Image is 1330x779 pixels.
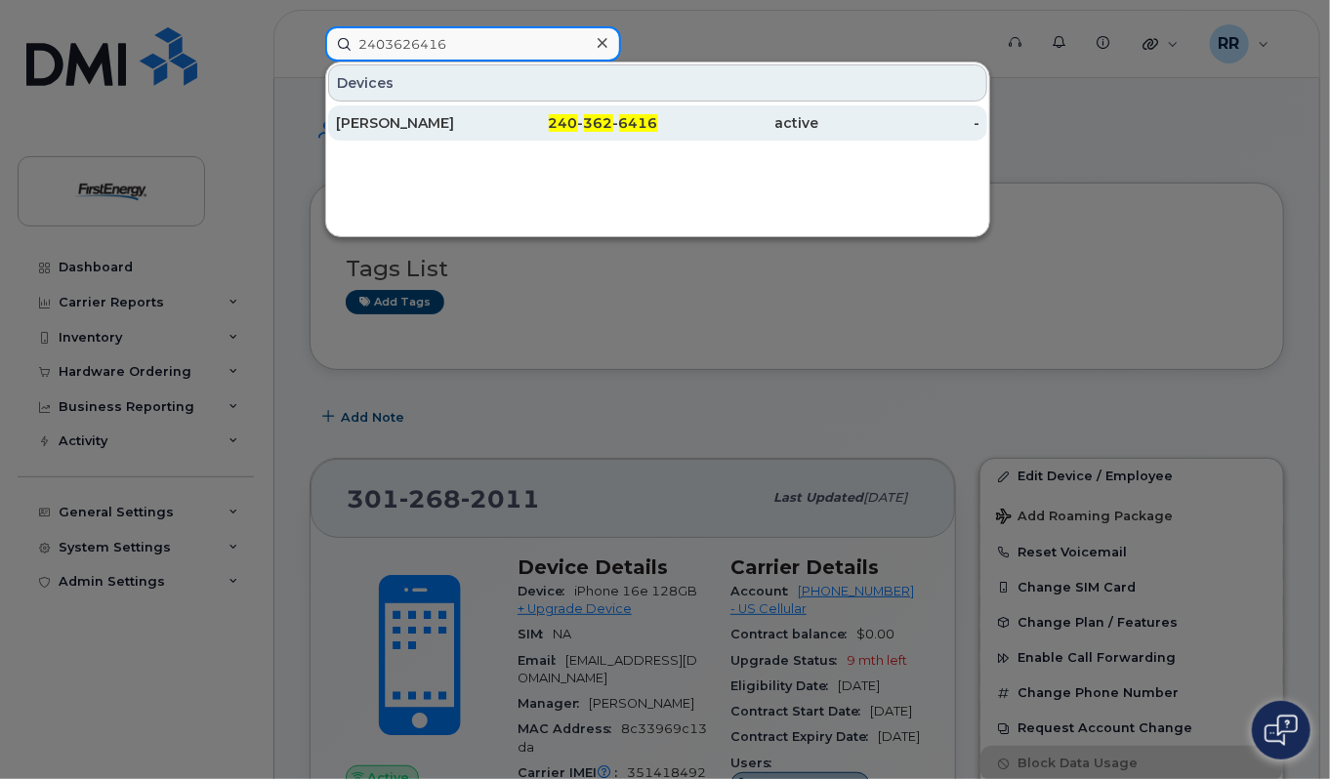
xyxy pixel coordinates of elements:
span: 362 [584,114,613,132]
div: - - [497,113,658,133]
span: 6416 [619,114,658,132]
div: active [658,113,819,133]
div: Devices [328,64,987,102]
div: [PERSON_NAME] [336,113,497,133]
a: [PERSON_NAME]240-362-6416active- [328,105,987,141]
span: 240 [549,114,578,132]
div: - [818,113,979,133]
img: Open chat [1265,715,1298,746]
